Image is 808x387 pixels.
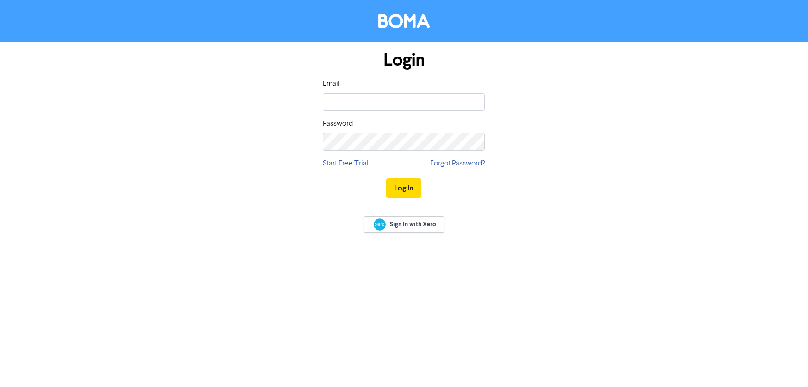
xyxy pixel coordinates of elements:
[323,50,485,71] h1: Login
[390,220,436,228] span: Sign In with Xero
[386,178,421,198] button: Log In
[378,14,430,28] img: BOMA Logo
[323,78,340,89] label: Email
[323,118,353,129] label: Password
[430,158,485,169] a: Forgot Password?
[323,158,369,169] a: Start Free Trial
[374,218,386,231] img: Xero logo
[364,216,444,233] a: Sign In with Xero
